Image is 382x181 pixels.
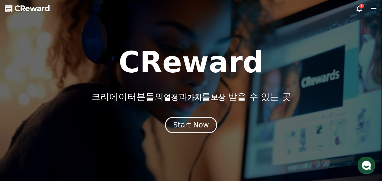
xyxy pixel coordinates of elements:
div: Start Now [173,120,209,130]
a: 대화 [40,131,78,146]
span: 열정 [163,93,178,102]
a: 홈 [2,131,40,146]
span: 대화 [55,140,63,145]
a: 설정 [78,131,116,146]
a: 1 [355,5,363,12]
button: Start Now [165,117,217,133]
span: 홈 [19,140,23,145]
span: 가치 [187,93,201,102]
span: CReward [14,4,50,13]
span: 설정 [93,140,101,145]
div: 1 [359,4,364,8]
p: 크리에이터분들의 과 를 받을 수 있는 곳 [91,91,291,102]
a: CReward [5,4,50,13]
a: Start Now [165,123,217,129]
h1: CReward [119,48,263,77]
span: 보상 [210,93,225,102]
